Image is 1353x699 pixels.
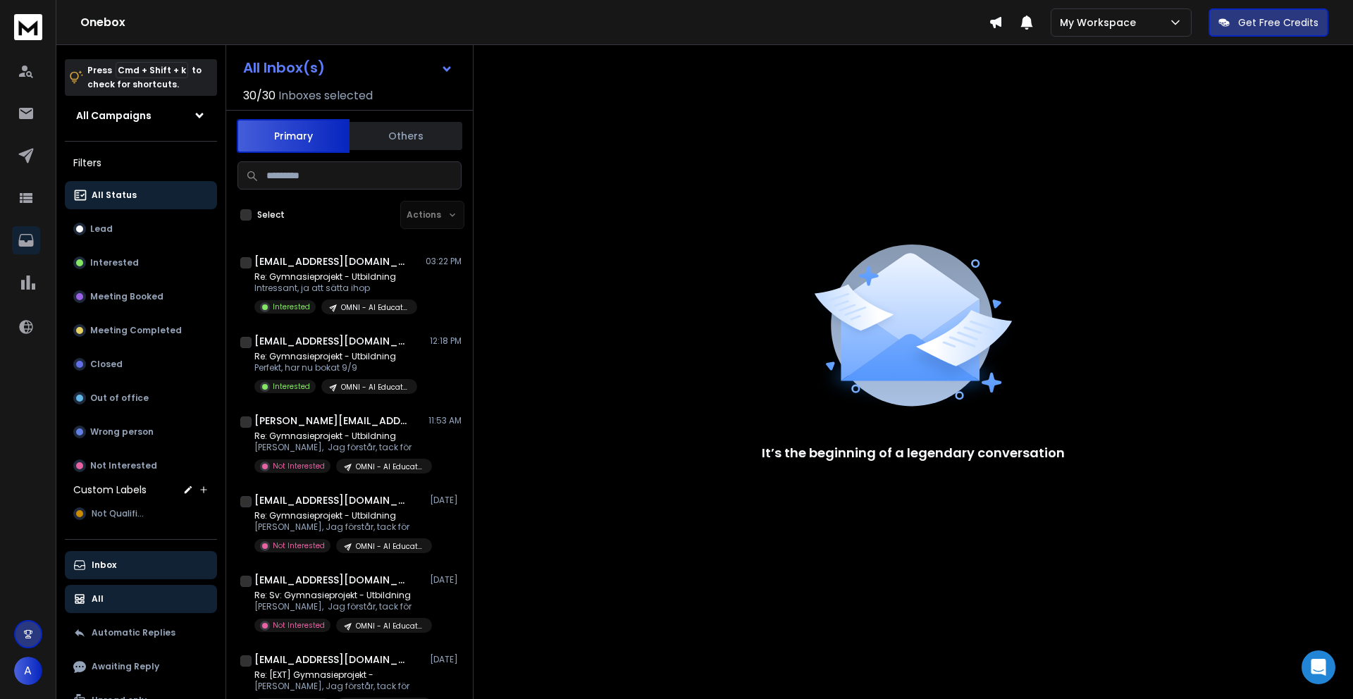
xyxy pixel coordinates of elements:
[92,559,116,571] p: Inbox
[257,209,285,221] label: Select
[430,495,462,506] p: [DATE]
[14,14,42,40] img: logo
[65,316,217,345] button: Meeting Completed
[426,256,462,267] p: 03:22 PM
[65,652,217,681] button: Awaiting Reply
[254,351,417,362] p: Re: Gymnasieprojekt - Utbildning
[243,87,276,104] span: 30 / 30
[278,87,373,104] h3: Inboxes selected
[254,254,409,268] h1: [EMAIL_ADDRESS][DOMAIN_NAME]
[80,14,989,31] h1: Onebox
[92,190,137,201] p: All Status
[90,426,154,438] p: Wrong person
[92,508,149,519] span: Not Qualified
[254,431,424,442] p: Re: Gymnasieprojekt - Utbildning
[273,620,325,631] p: Not Interested
[430,574,462,586] p: [DATE]
[1060,16,1142,30] p: My Workspace
[350,120,462,151] button: Others
[356,621,424,631] p: OMNI - AI Education: Real Estate, [GEOGRAPHIC_DATA] (1-200) [DOMAIN_NAME]
[273,461,325,471] p: Not Interested
[254,652,409,667] h1: [EMAIL_ADDRESS][DOMAIN_NAME]
[65,418,217,446] button: Wrong person
[1238,16,1318,30] p: Get Free Credits
[762,443,1065,463] p: It’s the beginning of a legendary conversation
[90,460,157,471] p: Not Interested
[92,661,159,672] p: Awaiting Reply
[65,585,217,613] button: All
[356,541,424,552] p: OMNI - AI Education: Staffing & Recruiting, 1-500 (SV)
[1302,650,1335,684] div: Open Intercom Messenger
[1209,8,1328,37] button: Get Free Credits
[92,627,175,638] p: Automatic Replies
[90,392,149,404] p: Out of office
[90,291,163,302] p: Meeting Booked
[65,384,217,412] button: Out of office
[254,681,424,692] p: [PERSON_NAME], Jag förstår, tack för
[90,325,182,336] p: Meeting Completed
[254,414,409,428] h1: [PERSON_NAME][EMAIL_ADDRESS][DOMAIN_NAME]
[273,540,325,551] p: Not Interested
[430,335,462,347] p: 12:18 PM
[76,109,152,123] h1: All Campaigns
[254,271,417,283] p: Re: Gymnasieprojekt - Utbildning
[14,657,42,685] button: A
[90,223,113,235] p: Lead
[65,215,217,243] button: Lead
[356,462,424,472] p: OMNI - AI Education: Staffing & Recruiting, 1-500 (SV)
[232,54,464,82] button: All Inbox(s)
[428,415,462,426] p: 11:53 AM
[254,590,424,601] p: Re: Sv: Gymnasieprojekt - Utbildning
[65,500,217,528] button: Not Qualified
[254,442,424,453] p: [PERSON_NAME], Jag förstår, tack för
[273,381,310,392] p: Interested
[92,593,104,605] p: All
[254,334,409,348] h1: [EMAIL_ADDRESS][DOMAIN_NAME]
[254,362,417,373] p: Perfekt, har nu bokat 9/9
[254,521,424,533] p: [PERSON_NAME], Jag förstår, tack för
[90,359,123,370] p: Closed
[65,101,217,130] button: All Campaigns
[65,350,217,378] button: Closed
[90,257,139,268] p: Interested
[116,62,188,78] span: Cmd + Shift + k
[430,654,462,665] p: [DATE]
[65,181,217,209] button: All Status
[254,510,424,521] p: Re: Gymnasieprojekt - Utbildning
[237,119,350,153] button: Primary
[65,619,217,647] button: Automatic Replies
[341,382,409,392] p: OMNI - AI Education: Real Estate, [GEOGRAPHIC_DATA] (1-200) [DOMAIN_NAME]
[254,573,409,587] h1: [EMAIL_ADDRESS][DOMAIN_NAME]
[243,61,325,75] h1: All Inbox(s)
[65,452,217,480] button: Not Interested
[65,283,217,311] button: Meeting Booked
[254,283,417,294] p: Intressant, ja att sätta ihop
[254,601,424,612] p: [PERSON_NAME], Jag förstår, tack för
[65,249,217,277] button: Interested
[254,493,409,507] h1: [EMAIL_ADDRESS][DOMAIN_NAME]
[65,551,217,579] button: Inbox
[254,669,424,681] p: Re: [EXT] Gymnasieprojekt -
[65,153,217,173] h3: Filters
[87,63,202,92] p: Press to check for shortcuts.
[273,302,310,312] p: Interested
[341,302,409,313] p: OMNI - AI Education: Real Estate, [GEOGRAPHIC_DATA] (1-200) [DOMAIN_NAME]
[73,483,147,497] h3: Custom Labels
